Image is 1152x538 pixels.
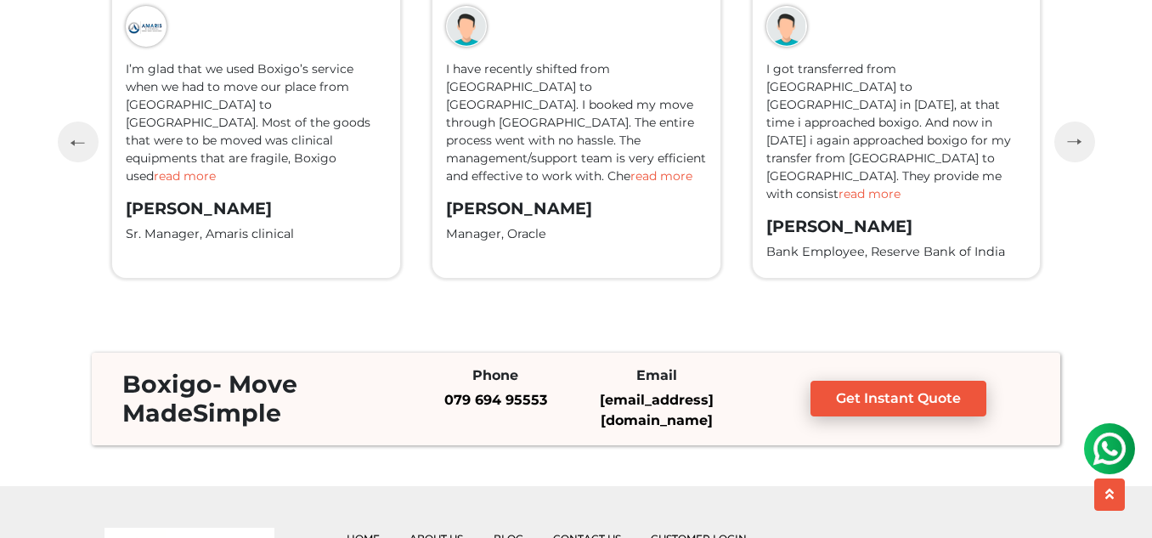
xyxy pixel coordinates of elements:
[446,225,707,244] p: Manager, Oracle
[193,399,281,428] span: Simple
[122,370,212,399] span: Boxigo
[630,168,692,184] span: read more
[154,168,216,184] span: read more
[126,6,167,47] img: boxigo_girl_icon
[766,243,1027,262] p: Bank Employee, Reserve Bank of India
[17,17,51,51] img: whatsapp-icon.svg
[444,392,547,408] a: 079 694 95553
[126,225,387,244] p: Sr. Manager, Amaris clinical
[71,139,85,147] img: previous-testimonial
[766,217,1027,236] h3: [PERSON_NAME]
[589,367,725,383] h6: Email
[446,6,487,47] img: boxigo_girl_icon
[126,60,387,185] p: I’m glad that we used Boxigo’s service when we had to move our place from [GEOGRAPHIC_DATA] to [G...
[600,392,714,428] a: [EMAIL_ADDRESS][DOMAIN_NAME]
[1067,138,1081,145] img: next-testimonial
[109,370,398,428] h3: - Move Made
[427,367,563,383] h6: Phone
[126,199,387,218] h3: [PERSON_NAME]
[446,199,707,218] h3: [PERSON_NAME]
[1094,479,1125,511] button: scroll up
[446,60,707,185] p: I have recently shifted from [GEOGRAPHIC_DATA] to [GEOGRAPHIC_DATA]. I booked my move through [GE...
[839,186,901,201] span: read more
[810,381,986,416] a: Get Instant Quote
[766,6,807,47] img: boxigo_girl_icon
[766,60,1027,203] p: I got transferred from [GEOGRAPHIC_DATA] to [GEOGRAPHIC_DATA] in [DATE], at that time i approache...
